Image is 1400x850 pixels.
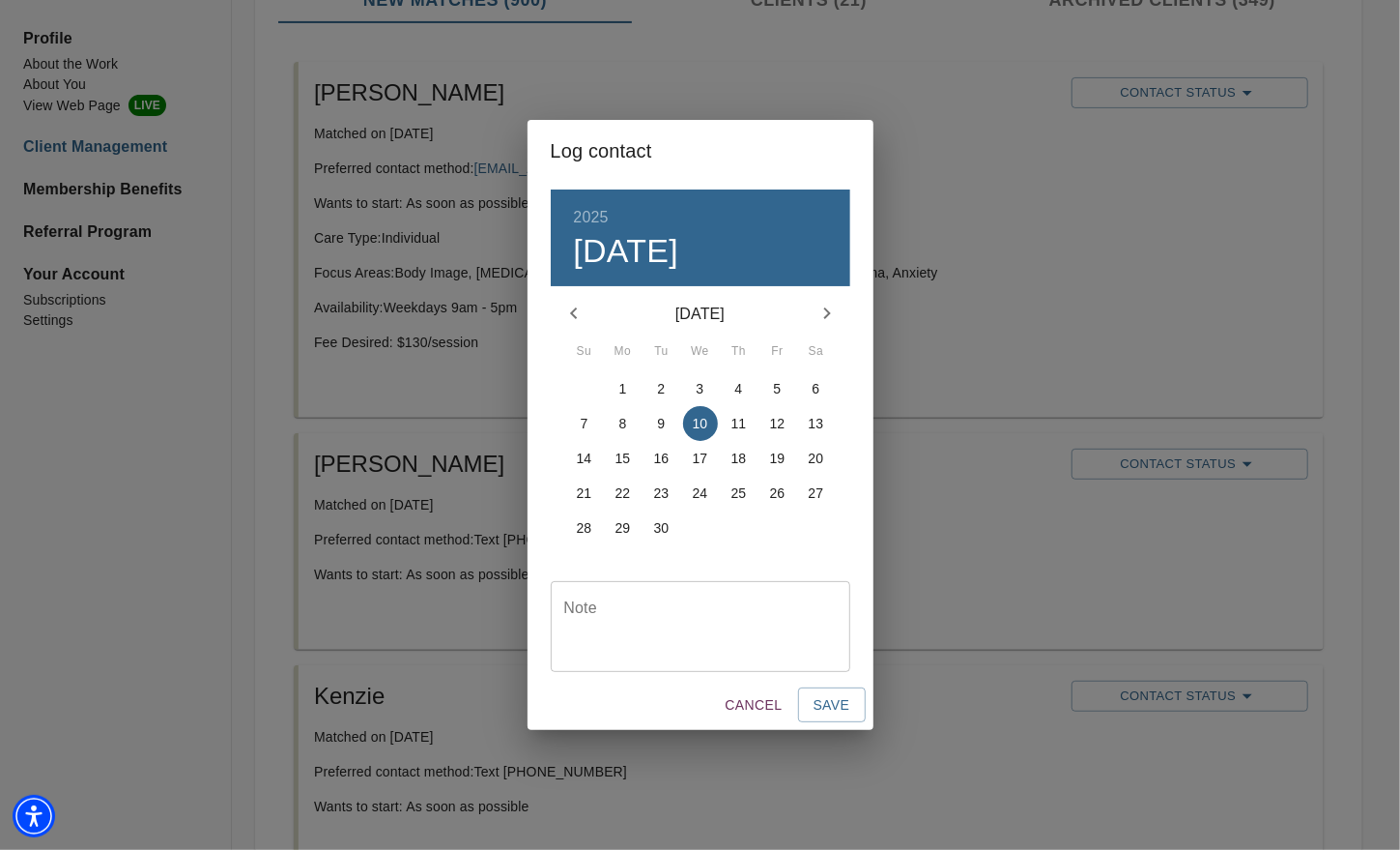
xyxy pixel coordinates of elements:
p: 16 [654,449,670,468]
span: We [683,342,718,362]
p: 11 [731,414,747,433]
button: 16 [644,441,679,476]
p: 2 [658,379,666,398]
p: 12 [770,414,786,433]
p: 26 [770,484,786,503]
p: 21 [577,484,592,503]
p: 28 [577,518,592,538]
button: 5 [760,371,795,406]
p: 23 [654,484,670,503]
button: 27 [799,476,834,511]
button: 11 [722,406,757,441]
button: 1 [606,371,641,406]
p: 22 [615,484,631,503]
button: 26 [760,476,795,511]
button: 21 [567,476,602,511]
p: [DATE] [597,303,804,326]
p: 7 [581,414,588,433]
button: 29 [606,511,641,545]
button: 22 [606,476,641,511]
p: 29 [615,518,631,538]
button: 12 [760,406,795,441]
h2: Log contact [551,135,850,166]
span: Save [814,693,850,718]
button: 24 [683,476,718,511]
p: 27 [809,484,824,503]
p: 6 [813,379,820,398]
button: 4 [722,371,757,406]
button: 28 [567,511,602,545]
button: 8 [606,406,641,441]
p: 14 [577,449,592,468]
button: 7 [567,406,602,441]
p: 19 [770,449,786,468]
p: 30 [654,518,670,538]
button: 17 [683,441,718,476]
button: Save [798,688,866,723]
button: Cancel [717,688,789,723]
div: Accessibility Menu [13,795,55,837]
span: Mo [606,342,641,362]
span: Th [722,342,757,362]
button: 30 [644,511,679,545]
button: [DATE] [574,231,679,272]
p: 17 [693,449,708,468]
button: 3 [683,371,718,406]
span: Cancel [725,693,782,718]
span: Sa [799,342,834,362]
p: 10 [693,414,708,433]
span: Fr [760,342,795,362]
p: 1 [619,379,627,398]
span: Tu [644,342,679,362]
button: 2025 [574,204,609,231]
button: 25 [722,476,757,511]
button: 2 [644,371,679,406]
button: 13 [799,406,834,441]
button: 9 [644,406,679,441]
button: 18 [722,441,757,476]
button: 10 [683,406,718,441]
button: 14 [567,441,602,476]
button: 23 [644,476,679,511]
p: 18 [731,449,747,468]
p: 13 [809,414,824,433]
p: 4 [735,379,743,398]
p: 5 [774,379,782,398]
p: 3 [697,379,704,398]
p: 25 [731,484,747,503]
p: 9 [658,414,666,433]
button: 20 [799,441,834,476]
p: 15 [615,449,631,468]
button: 6 [799,371,834,406]
button: 15 [606,441,641,476]
span: Su [567,342,602,362]
p: 20 [809,449,824,468]
p: 8 [619,414,627,433]
button: 19 [760,441,795,476]
p: 24 [693,484,708,503]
